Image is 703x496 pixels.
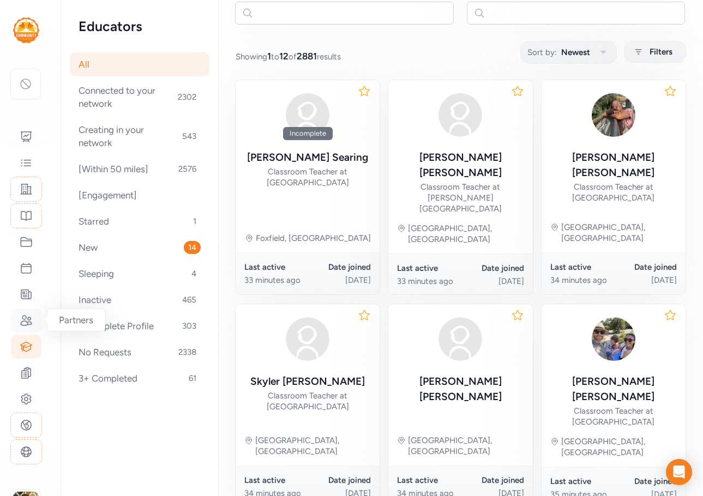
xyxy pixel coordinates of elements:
span: 543 [178,130,201,143]
span: 61 [184,372,201,385]
img: avatar38fbb18c.svg [281,313,334,365]
div: [Engagement] [70,183,209,207]
div: Incomplete Profile [70,314,209,338]
div: [GEOGRAPHIC_DATA], [GEOGRAPHIC_DATA] [561,436,677,458]
div: Inactive [70,288,209,312]
div: [PERSON_NAME] [PERSON_NAME] [550,150,677,180]
span: 2881 [297,51,317,62]
span: Showing to of results [236,50,341,63]
div: Classroom Teacher at [GEOGRAPHIC_DATA] [244,166,371,188]
div: Date joined [460,475,524,486]
span: 14 [184,241,201,254]
div: [PERSON_NAME] [PERSON_NAME] [550,374,677,404]
div: 33 minutes ago [244,275,308,286]
div: Date joined [614,262,677,273]
img: avatar38fbb18c.svg [434,313,486,365]
div: Last active [244,475,308,486]
div: Classroom Teacher at [GEOGRAPHIC_DATA] [550,406,677,427]
div: Last active [397,263,460,274]
img: yUPOsWtBQCu8OPDu0Aw7 [587,89,640,141]
span: 12 [279,51,289,62]
span: 303 [178,319,201,332]
div: Connected to your network [70,78,209,116]
div: Open Intercom Messenger [666,459,692,485]
div: [DATE] [308,275,371,286]
div: Classroom Teacher at [PERSON_NAME][GEOGRAPHIC_DATA] [397,182,524,214]
img: logo [13,17,39,43]
div: Foxfield, [GEOGRAPHIC_DATA] [256,233,371,244]
div: Date joined [460,263,524,274]
div: Last active [397,475,460,486]
div: No Requests [70,340,209,364]
div: Classroom Teacher at [GEOGRAPHIC_DATA] [550,182,677,203]
img: avatar38fbb18c.svg [434,89,486,141]
div: [GEOGRAPHIC_DATA], [GEOGRAPHIC_DATA] [408,223,524,245]
span: 4 [187,267,201,280]
div: New [70,235,209,259]
div: Classroom Teacher at [GEOGRAPHIC_DATA] [244,390,371,412]
span: 2576 [174,162,201,176]
div: 3+ Completed [70,366,209,390]
div: Creating in your network [70,118,209,155]
div: Sleeping [70,262,209,286]
div: [GEOGRAPHIC_DATA], [GEOGRAPHIC_DATA] [561,222,677,244]
span: Filters [650,45,672,58]
div: Last active [550,262,614,273]
span: 2302 [173,90,201,104]
div: [GEOGRAPHIC_DATA], [GEOGRAPHIC_DATA] [255,435,371,457]
div: Last active [244,262,308,273]
div: Date joined [614,476,677,487]
h2: Educators [79,17,201,35]
img: pkiYhZsSQiy0H4nx5otw [587,313,640,365]
div: [DATE] [614,275,677,286]
div: Date joined [308,475,371,486]
div: [PERSON_NAME] Searing [247,150,368,165]
div: Last active [550,476,614,487]
div: 33 minutes ago [397,276,460,287]
div: 34 minutes ago [550,275,614,286]
div: Incomplete [283,127,333,140]
div: Skyler [PERSON_NAME] [250,374,365,389]
img: avatar38fbb18c.svg [281,89,334,141]
div: [PERSON_NAME] [PERSON_NAME] [397,150,524,180]
div: Date joined [308,262,371,273]
span: Sort by: [527,46,557,59]
div: Starred [70,209,209,233]
span: 465 [178,293,201,306]
span: 1 [189,215,201,228]
div: [GEOGRAPHIC_DATA], [GEOGRAPHIC_DATA] [408,435,524,457]
span: Newest [561,46,590,59]
div: [DATE] [460,276,524,287]
div: All [70,52,209,76]
button: Sort by:Newest [520,41,617,64]
div: [Within 50 miles] [70,157,209,181]
div: [PERSON_NAME] [PERSON_NAME] [397,374,524,404]
span: 1 [267,51,271,62]
span: 2338 [174,346,201,359]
